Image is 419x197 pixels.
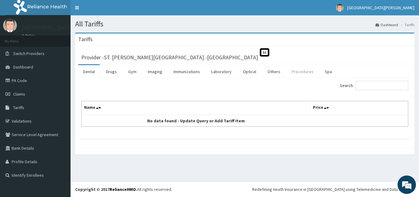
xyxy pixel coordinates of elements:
[75,20,414,28] h1: All Tariffs
[310,101,408,115] th: Price
[81,55,258,60] h3: Provider - ST. [PERSON_NAME][GEOGRAPHIC_DATA] -[GEOGRAPHIC_DATA]
[13,91,25,97] span: Claims
[21,33,36,38] a: Online
[356,81,408,90] input: Search:
[101,65,122,78] a: Drugs
[399,22,414,27] li: Tariffs
[82,115,310,127] td: No data found - Update Query or Add Tariff Item
[238,65,261,78] a: Optical
[82,101,310,115] th: Name
[78,37,93,42] h3: Tariffs
[320,65,337,78] a: Spa
[347,5,414,10] span: [GEOGRAPHIC_DATA][PERSON_NAME]
[13,105,24,110] span: Tariffs
[13,51,44,56] span: Switch Providers
[252,186,414,192] div: Redefining Heath Insurance in [GEOGRAPHIC_DATA] using Telemedicine and Data Science!
[263,65,285,78] a: Others
[3,18,17,32] img: User Image
[336,4,344,12] img: User Image
[78,65,100,78] a: Dental
[287,65,318,78] a: Procedures
[110,187,136,192] a: RelianceHMO
[206,65,236,78] a: Laboratory
[71,181,419,197] footer: All rights reserved.
[13,64,33,70] span: Dashboard
[260,48,269,57] span: St
[21,25,112,30] p: [GEOGRAPHIC_DATA][PERSON_NAME]
[340,81,408,90] label: Search:
[75,187,137,192] strong: Copyright © 2017 .
[123,65,141,78] a: Gym
[169,65,205,78] a: Immunizations
[375,22,398,27] a: Dashboard
[143,65,167,78] a: Imaging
